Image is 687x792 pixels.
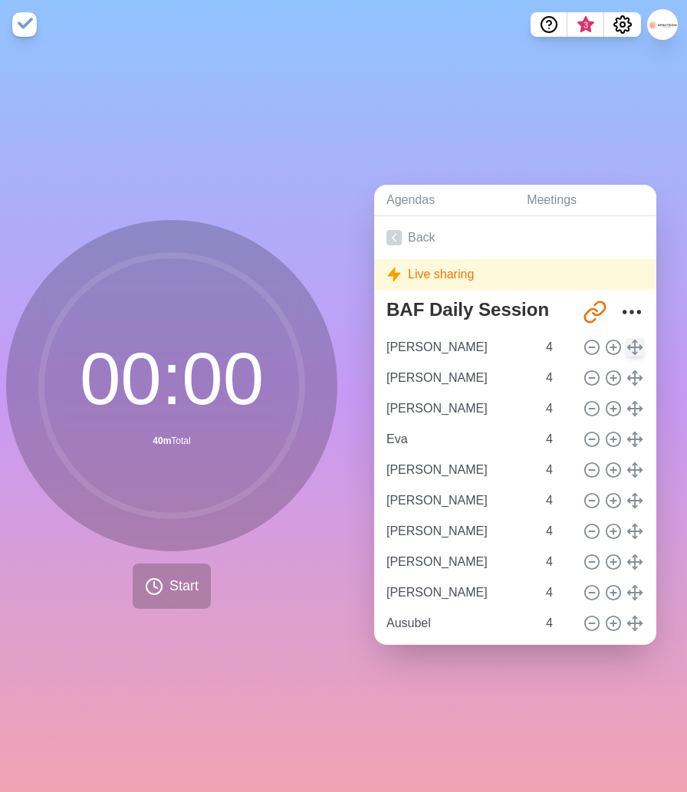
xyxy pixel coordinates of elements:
a: Agendas [374,185,514,216]
img: timeblocks logo [12,12,37,37]
a: Meetings [514,185,656,216]
input: Name [380,424,537,455]
button: Share link [580,297,610,327]
input: Name [380,547,537,577]
span: Start [169,576,199,596]
button: More [616,297,647,327]
input: Name [380,455,537,485]
input: Name [380,608,537,639]
input: Name [380,485,537,516]
input: Mins [540,547,577,577]
input: Mins [540,577,577,608]
input: Name [380,577,537,608]
div: Live sharing [374,259,656,290]
button: Start [133,564,211,609]
button: Settings [604,12,641,37]
input: Mins [540,363,577,393]
span: 3 [580,19,592,31]
input: Name [380,332,537,363]
input: Mins [540,608,577,639]
input: Mins [540,485,577,516]
input: Mins [540,455,577,485]
input: Mins [540,424,577,455]
input: Name [380,363,537,393]
a: Back [374,216,656,259]
input: Mins [540,516,577,547]
input: Name [380,516,537,547]
input: Mins [540,393,577,424]
input: Name [380,393,537,424]
button: Help [531,12,567,37]
button: What’s new [567,12,604,37]
input: Mins [540,332,577,363]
